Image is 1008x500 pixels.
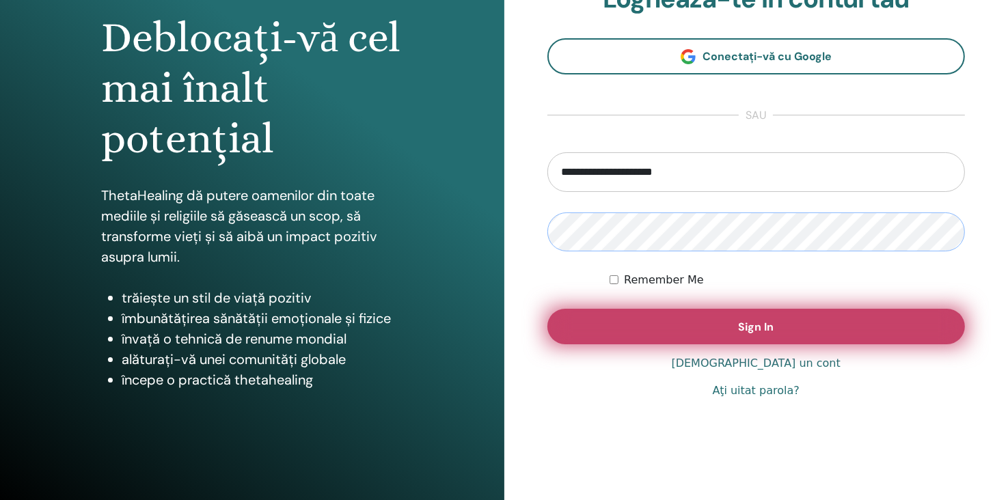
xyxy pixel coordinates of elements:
[101,12,403,165] h1: Deblocați-vă cel mai înalt potențial
[122,349,403,370] li: alăturați-vă unei comunități globale
[672,355,841,372] a: [DEMOGRAPHIC_DATA] un cont
[122,288,403,308] li: trăiește un stil de viață pozitiv
[624,272,704,288] label: Remember Me
[547,38,966,74] a: Conectați-vă cu Google
[122,308,403,329] li: îmbunătățirea sănătății emoționale și fizice
[713,383,800,399] a: Aţi uitat parola?
[739,107,773,124] span: sau
[122,329,403,349] li: învață o tehnică de renume mondial
[738,320,774,334] span: Sign In
[101,185,403,267] p: ThetaHealing dă putere oamenilor din toate mediile și religiile să găsească un scop, să transform...
[547,309,966,344] button: Sign In
[610,272,965,288] div: Keep me authenticated indefinitely or until I manually logout
[122,370,403,390] li: începe o practică thetahealing
[703,49,832,64] span: Conectați-vă cu Google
